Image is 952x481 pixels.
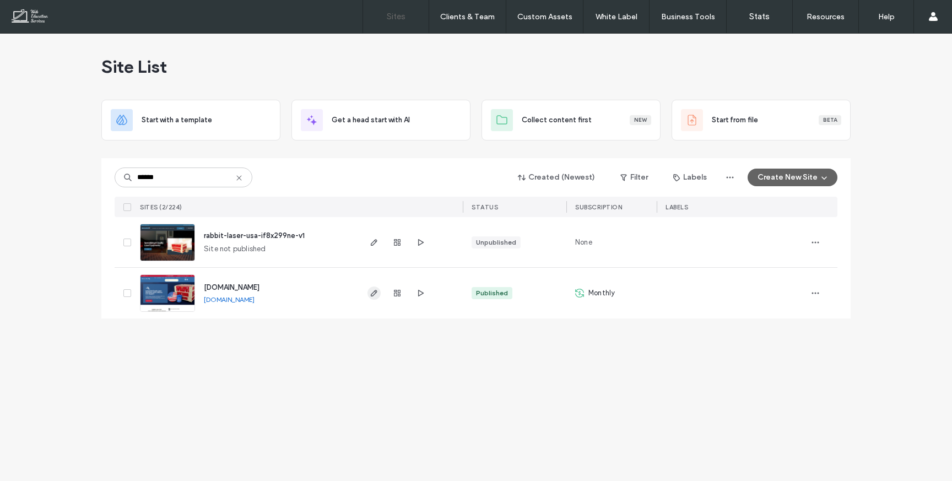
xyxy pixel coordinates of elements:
[291,100,470,140] div: Get a head start with AI
[522,115,592,126] span: Collect content first
[204,295,255,304] a: [DOMAIN_NAME]
[517,12,572,21] label: Custom Assets
[476,237,516,247] div: Unpublished
[101,100,280,140] div: Start with a template
[575,203,622,211] span: SUBSCRIPTION
[387,12,405,21] label: Sites
[204,283,259,291] a: [DOMAIN_NAME]
[332,115,410,126] span: Get a head start with AI
[482,100,661,140] div: Collect content firstNew
[878,12,895,21] label: Help
[588,288,615,299] span: Monthly
[807,12,845,21] label: Resources
[509,169,605,186] button: Created (Newest)
[819,115,841,125] div: Beta
[101,56,167,78] span: Site List
[472,203,498,211] span: STATUS
[748,169,837,186] button: Create New Site
[609,169,659,186] button: Filter
[661,12,715,21] label: Business Tools
[25,8,48,18] span: Help
[204,231,305,240] a: rabbit-laser-usa-if8x299ne-v1
[749,12,770,21] label: Stats
[672,100,851,140] div: Start from fileBeta
[630,115,651,125] div: New
[204,244,266,255] span: Site not published
[712,115,758,126] span: Start from file
[142,115,212,126] span: Start with a template
[476,288,508,298] div: Published
[596,12,637,21] label: White Label
[666,203,688,211] span: LABELS
[575,237,592,248] span: None
[440,12,495,21] label: Clients & Team
[663,169,717,186] button: Labels
[140,203,182,211] span: SITES (2/224)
